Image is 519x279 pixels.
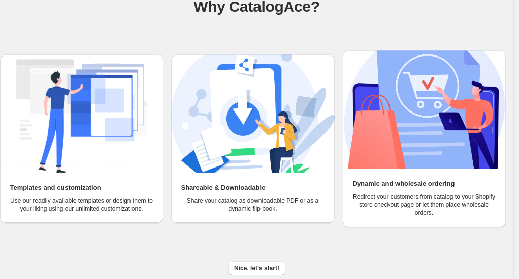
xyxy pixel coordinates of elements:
img: Dynamic and wholesale ordering [343,50,506,169]
p: Use our readily available templates or design them to your liking using our unlimited customizati... [10,197,153,213]
img: Shareable & Downloadable [171,54,335,173]
span: Nice, let's start! [234,264,279,272]
button: Nice, let's start! [228,261,285,275]
h2: Shareable & Downloadable [181,183,266,193]
h2: Dynamic and wholesale ordering [353,179,455,189]
p: Redirect your customers from catalog to your Shopify store checkout page or let them place wholes... [353,193,496,217]
p: Share your catalog as downloadable PDF or as a dynamic flip book. [181,197,325,213]
h2: Templates and customization [10,183,101,193]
